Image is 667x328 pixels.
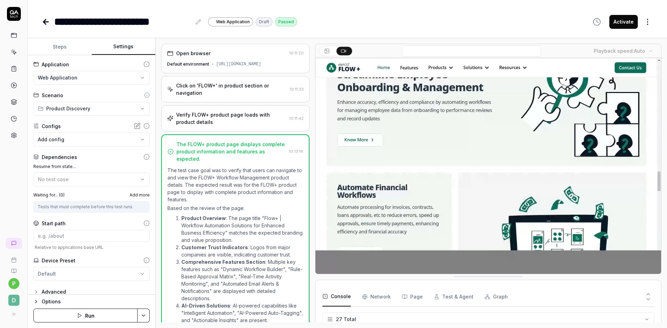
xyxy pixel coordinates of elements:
[42,123,61,130] div: Configs
[92,39,156,55] button: Settings
[33,288,66,296] button: Advanced
[130,192,150,198] span: Add more
[208,17,253,26] a: Web Application
[290,87,304,92] time: 10:11:33
[42,92,63,99] div: Scenario
[609,15,638,29] button: Activate
[434,287,474,306] button: Test & Agent
[594,47,645,54] div: Playback speed:
[33,163,150,170] label: Resume from state...
[38,176,69,182] span: No test case
[181,303,230,309] strong: AI-Driven Solutions
[181,215,303,244] li: : The page title "Flow+ | Workflow Automation Solutions for Enhanced Business Efficiency" matches...
[322,287,351,306] button: Console
[181,244,303,258] li: : Logos from major companies are visible, indicating customer trust.
[256,17,272,26] div: Draft
[42,297,150,306] div: Options
[216,61,261,67] div: [URL][DOMAIN_NAME]
[176,82,287,96] div: Click on 'FLOW+' in product section or navigation
[38,74,77,81] span: Web Application
[33,230,150,242] input: e.g. /about
[181,258,303,302] li: : Multiple key features such as "Dynamic Workflow Builder", "Rule-Based Approval Matrix", "Real-T...
[402,287,423,306] button: Page
[46,105,90,112] span: Product Discovery
[289,149,303,154] time: 10:13:16
[28,39,92,55] button: Steps
[38,270,56,277] div: Default
[42,220,66,227] div: Start path
[167,204,303,212] p: Based on the review of the page:
[38,204,146,210] div: Tests that must complete before this test runs.
[167,167,303,203] p: The test case goal was to verify that users can navigate to and view the FLOW+ Workflow Managemen...
[3,263,25,274] a: Documentation
[181,259,265,265] strong: Comprehensive Features Section
[33,102,150,116] button: Product Discovery
[33,267,150,281] button: Default
[8,278,19,289] button: p
[275,17,297,26] div: Passed
[362,287,391,306] button: Network
[176,50,211,57] div: Open browser
[3,252,25,263] a: Book a call with us
[216,19,250,25] span: Web Application
[485,287,508,306] button: Graph
[289,116,304,121] time: 10:11:42
[42,153,77,161] div: Dependencies
[33,173,150,186] button: No test case
[176,111,287,126] div: Verify FLOW+ product page loads with product details
[181,215,226,221] strong: Product Overview
[8,295,19,306] span: d
[33,71,150,85] button: Web Application
[289,51,304,56] time: 10:11:20
[42,288,66,296] div: Advanced
[33,245,150,250] span: Relative to applications base URL
[3,289,25,307] button: d
[42,61,69,68] div: Application
[33,309,138,322] button: Run
[181,244,248,250] strong: Customer Trust Indicators
[33,297,150,306] button: Options
[167,61,209,67] div: Default environment
[176,141,286,162] div: The FLOW+ product page displays complete product information and features as expected.
[42,257,75,264] div: Device Preset
[33,192,65,198] label: Waiting for... ( 0 )
[588,15,605,29] button: View version history
[6,238,22,249] a: New conversation
[181,302,303,324] li: : AI-powered capabilities like "Intelligent Automation", "AI-Powered Auto-Tagging", and "Actionab...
